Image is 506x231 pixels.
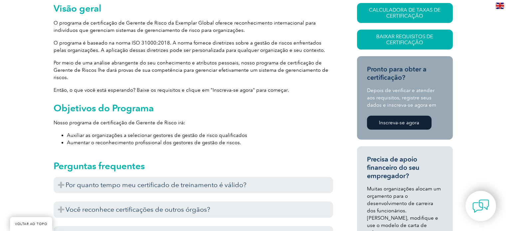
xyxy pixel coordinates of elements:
[54,3,101,14] font: Visão geral
[67,132,247,138] font: Auxiliar as organizações a selecionar gestores de gestão de risco qualificados
[379,120,419,126] font: Inscreva-se agora
[496,3,504,9] img: en
[54,160,145,172] font: Perguntas frequentes
[369,7,440,19] font: CALCULADORA DE TAXAS DE CERTIFICAÇÃO
[54,60,328,80] font: Por meio de uma análise abrangente do seu conhecimento e atributos pessoais, nosso programa de ce...
[54,20,316,33] font: O programa de certificação de Gerente de Risco da Exemplar Global oferece reconhecimento internac...
[472,198,489,214] img: contact-chat.png
[54,40,325,53] font: O programa é baseado na norma ISO 31000:2018. A norma fornece diretrizes sobre a gestão de riscos...
[66,181,247,189] font: Por quanto tempo meu certificado de treinamento é válido?
[15,222,47,226] font: VOLTAR AO TOPO
[54,87,289,93] font: Então, o que você está esperando? Baixe os requisitos e clique em "Inscreva-se agora" para começar.
[10,217,52,231] a: VOLTAR AO TOPO
[367,116,431,130] a: Inscreva-se agora
[54,102,154,114] font: Objetivos do Programa
[376,34,433,46] font: Baixar Requisitos de Certificação
[66,205,210,213] font: Você reconhece certificações de outros órgãos?
[67,140,241,146] font: Aumentar o reconhecimento profissional dos gestores de gestão de riscos.
[54,120,185,126] font: Nosso programa de certificação de Gerente de Risco irá:
[367,155,420,180] font: Precisa de apoio financeiro do seu empregador?
[357,30,453,50] a: Baixar Requisitos de Certificação
[367,87,436,108] font: Depois de verificar e atender aos requisitos, registre seus dados e inscreva-se agora em
[357,3,453,23] a: CALCULADORA DE TAXAS DE CERTIFICAÇÃO
[367,65,426,81] font: Pronto para obter a certificação?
